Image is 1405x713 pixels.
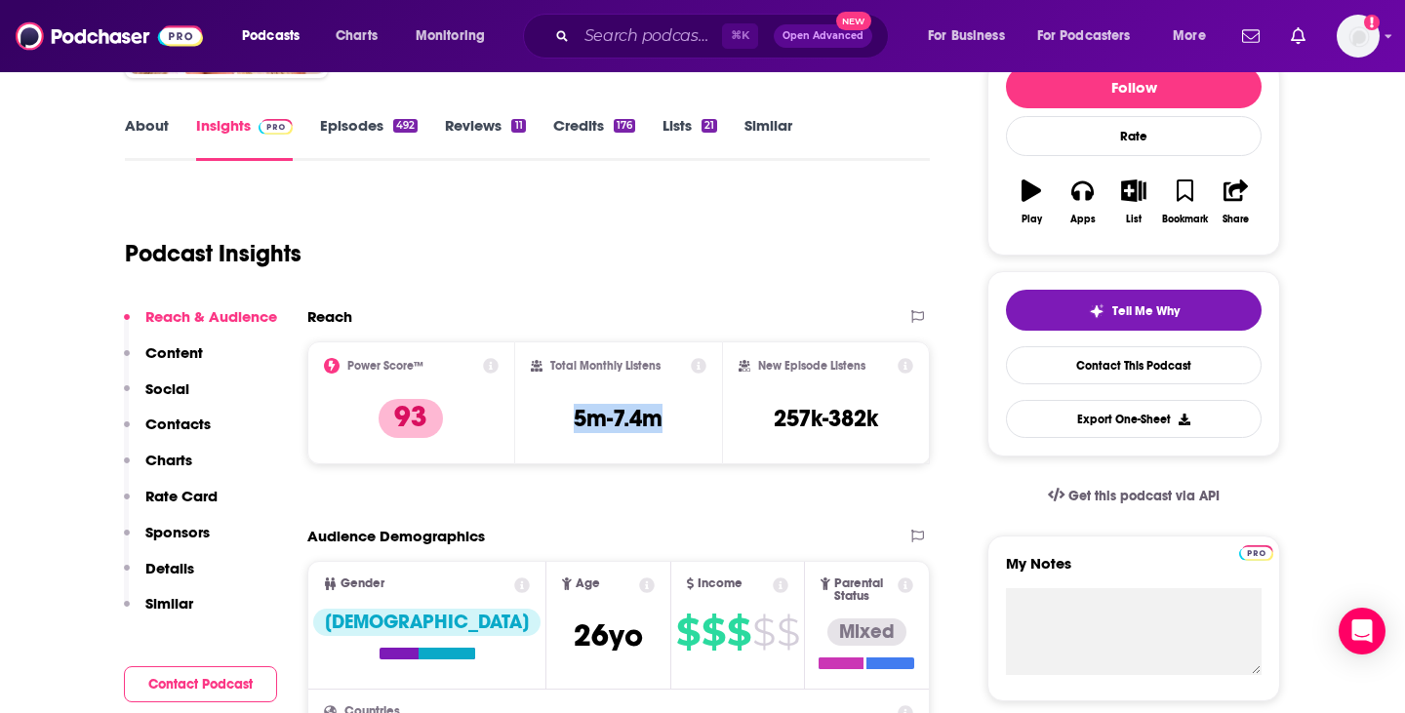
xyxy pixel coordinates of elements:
svg: Add a profile image [1364,15,1380,30]
button: Charts [124,451,192,487]
p: Social [145,379,189,398]
p: Details [145,559,194,577]
button: Rate Card [124,487,218,523]
p: Rate Card [145,487,218,505]
button: Export One-Sheet [1006,400,1262,438]
button: Open AdvancedNew [774,24,872,48]
button: List [1108,167,1159,237]
img: Podchaser Pro [1239,545,1273,561]
a: Lists21 [662,116,717,161]
img: tell me why sparkle [1089,303,1104,319]
span: Parental Status [834,577,895,603]
button: Follow [1006,65,1262,108]
a: Similar [744,116,792,161]
button: Show profile menu [1337,15,1380,58]
a: InsightsPodchaser Pro [196,116,293,161]
a: Show notifications dropdown [1234,20,1267,53]
span: 26 yo [574,616,643,654]
span: Get this podcast via API [1068,488,1220,504]
p: Content [145,343,203,362]
a: Get this podcast via API [1032,472,1235,520]
input: Search podcasts, credits, & more... [577,20,722,52]
div: Open Intercom Messenger [1339,608,1385,654]
button: Share [1211,167,1262,237]
a: Pro website [1239,542,1273,561]
div: List [1126,214,1142,225]
button: Contacts [124,415,211,451]
button: Reach & Audience [124,307,277,343]
span: Open Advanced [783,31,863,41]
a: Charts [323,20,389,52]
button: Content [124,343,203,379]
div: 11 [511,119,525,133]
span: Monitoring [416,22,485,50]
h3: 257k-382k [774,404,878,433]
h2: New Episode Listens [758,359,865,373]
div: Apps [1070,214,1096,225]
span: Age [576,577,600,590]
p: Charts [145,451,192,469]
img: Podchaser - Follow, Share and Rate Podcasts [16,18,203,55]
h2: Total Monthly Listens [550,359,661,373]
button: open menu [1159,20,1230,52]
button: Contact Podcast [124,666,277,702]
span: ⌘ K [722,23,758,49]
a: Reviews11 [445,116,525,161]
span: Charts [336,22,378,50]
button: open menu [402,20,510,52]
a: About [125,116,169,161]
button: Play [1006,167,1057,237]
button: Details [124,559,194,595]
p: Contacts [145,415,211,433]
div: Search podcasts, credits, & more... [542,14,907,59]
h2: Reach [307,307,352,326]
span: For Podcasters [1037,22,1131,50]
label: My Notes [1006,554,1262,588]
button: Sponsors [124,523,210,559]
span: Logged in as autumncomm [1337,15,1380,58]
button: tell me why sparkleTell Me Why [1006,290,1262,331]
span: $ [752,616,775,648]
img: Podchaser Pro [259,119,293,135]
span: Podcasts [242,22,300,50]
button: Bookmark [1159,167,1210,237]
span: More [1173,22,1206,50]
div: Play [1022,214,1042,225]
span: Income [698,577,743,590]
div: Mixed [827,618,906,646]
p: Sponsors [145,523,210,541]
button: open menu [914,20,1029,52]
span: New [836,12,871,30]
a: Episodes492 [320,116,418,161]
a: Contact This Podcast [1006,346,1262,384]
div: 21 [702,119,717,133]
h3: 5m-7.4m [574,404,662,433]
span: For Business [928,22,1005,50]
div: 176 [614,119,635,133]
span: $ [702,616,725,648]
button: Similar [124,594,193,630]
span: Gender [341,577,384,590]
h1: Podcast Insights [125,239,301,268]
div: Bookmark [1162,214,1208,225]
h2: Power Score™ [347,359,423,373]
span: $ [676,616,700,648]
button: Apps [1057,167,1107,237]
img: User Profile [1337,15,1380,58]
p: Reach & Audience [145,307,277,326]
span: $ [777,616,799,648]
button: open menu [228,20,325,52]
button: open menu [1024,20,1159,52]
button: Social [124,379,189,416]
div: 492 [393,119,418,133]
span: Tell Me Why [1112,303,1180,319]
h2: Audience Demographics [307,527,485,545]
p: Similar [145,594,193,613]
a: Credits176 [553,116,635,161]
a: Show notifications dropdown [1283,20,1313,53]
div: Share [1223,214,1249,225]
span: $ [727,616,750,648]
p: 93 [379,399,443,438]
div: [DEMOGRAPHIC_DATA] [313,609,541,636]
